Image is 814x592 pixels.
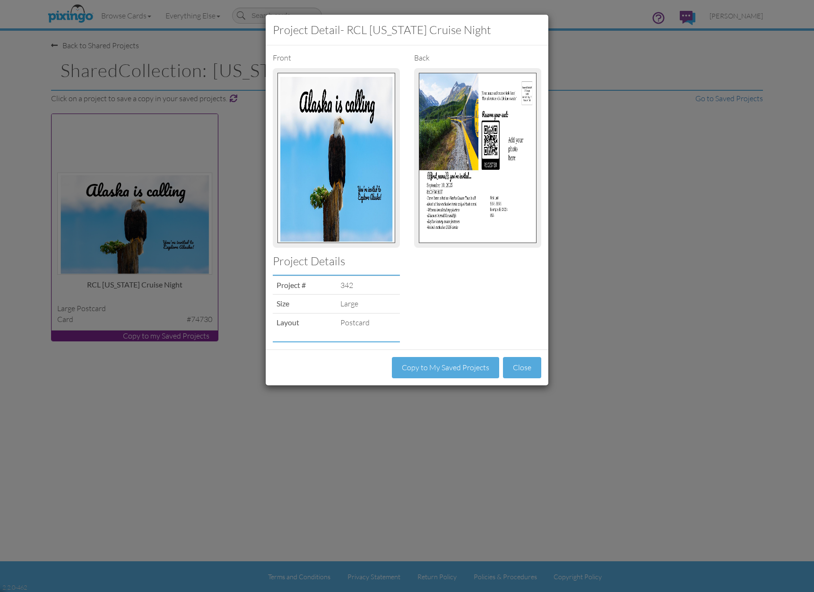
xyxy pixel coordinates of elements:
strong: Project # [277,280,306,289]
td: postcard [337,313,400,332]
h3: Project detail [273,22,541,38]
img: 135174-2-1756561809963-a134590269571d86-qa.jpg [419,73,537,243]
button: Close [503,357,541,378]
img: 135174-1-1756561809963-a134590269571d86-qa.jpg [277,73,395,243]
td: 342 [337,276,400,295]
button: Copy to My Saved Projects [392,357,499,378]
div: Front [273,52,400,63]
strong: Size [277,299,289,308]
h3: Project Details [273,255,393,267]
div: back [414,52,541,63]
span: - RCL [US_STATE] Cruise Night [340,23,491,37]
strong: Layout [277,318,299,327]
td: large [337,295,400,313]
